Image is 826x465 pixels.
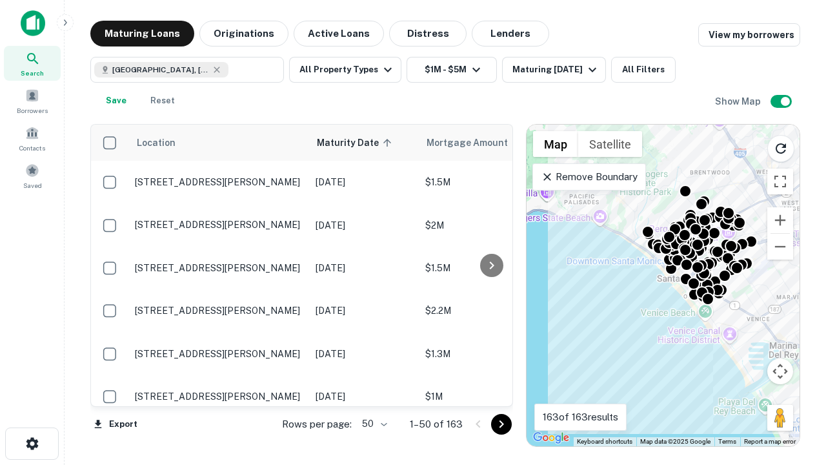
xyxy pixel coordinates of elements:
[767,169,793,194] button: Toggle fullscreen view
[761,362,826,424] iframe: Chat Widget
[4,121,61,156] a: Contacts
[491,414,512,435] button: Go to next page
[512,62,600,77] div: Maturing [DATE]
[112,64,209,76] span: [GEOGRAPHIC_DATA], [GEOGRAPHIC_DATA], [GEOGRAPHIC_DATA]
[410,417,463,432] p: 1–50 of 163
[578,131,642,157] button: Show satellite imagery
[541,169,637,185] p: Remove Boundary
[425,304,554,318] p: $2.2M
[577,437,632,446] button: Keyboard shortcuts
[767,358,793,384] button: Map camera controls
[543,409,618,425] p: 163 of 163 results
[767,207,793,233] button: Zoom in
[718,438,736,445] a: Terms (opens in new tab)
[142,88,183,114] button: Reset
[19,143,45,153] span: Contacts
[527,125,800,446] div: 0 0
[135,219,303,231] p: [STREET_ADDRESS][PERSON_NAME]
[317,135,396,150] span: Maturity Date
[698,23,800,46] a: View my borrowers
[282,417,352,432] p: Rows per page:
[530,429,572,446] a: Open this area in Google Maps (opens a new window)
[4,46,61,81] a: Search
[640,438,710,445] span: Map data ©2025 Google
[767,234,793,260] button: Zoom out
[419,125,561,161] th: Mortgage Amount
[389,21,467,46] button: Distress
[425,389,554,404] p: $1M
[533,131,578,157] button: Show street map
[530,429,572,446] img: Google
[136,135,176,150] span: Location
[715,94,763,108] h6: Show Map
[767,135,794,162] button: Reload search area
[316,218,412,232] p: [DATE]
[135,391,303,402] p: [STREET_ADDRESS][PERSON_NAME]
[425,347,554,361] p: $1.3M
[744,438,796,445] a: Report a map error
[357,415,389,433] div: 50
[21,68,44,78] span: Search
[135,262,303,274] p: [STREET_ADDRESS][PERSON_NAME]
[502,57,606,83] button: Maturing [DATE]
[309,125,419,161] th: Maturity Date
[425,261,554,275] p: $1.5M
[135,176,303,188] p: [STREET_ADDRESS][PERSON_NAME]
[90,415,141,434] button: Export
[316,304,412,318] p: [DATE]
[90,21,194,46] button: Maturing Loans
[199,21,288,46] button: Originations
[135,348,303,360] p: [STREET_ADDRESS][PERSON_NAME]
[17,105,48,116] span: Borrowers
[427,135,525,150] span: Mortgage Amount
[425,218,554,232] p: $2M
[316,389,412,404] p: [DATE]
[611,57,676,83] button: All Filters
[4,83,61,118] a: Borrowers
[294,21,384,46] button: Active Loans
[21,10,45,36] img: capitalize-icon.png
[289,57,401,83] button: All Property Types
[23,180,42,191] span: Saved
[316,175,412,189] p: [DATE]
[135,305,303,316] p: [STREET_ADDRESS][PERSON_NAME]
[316,261,412,275] p: [DATE]
[407,57,497,83] button: $1M - $5M
[128,125,309,161] th: Location
[472,21,549,46] button: Lenders
[316,347,412,361] p: [DATE]
[425,175,554,189] p: $1.5M
[4,158,61,193] a: Saved
[96,88,137,114] button: Save your search to get updates of matches that match your search criteria.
